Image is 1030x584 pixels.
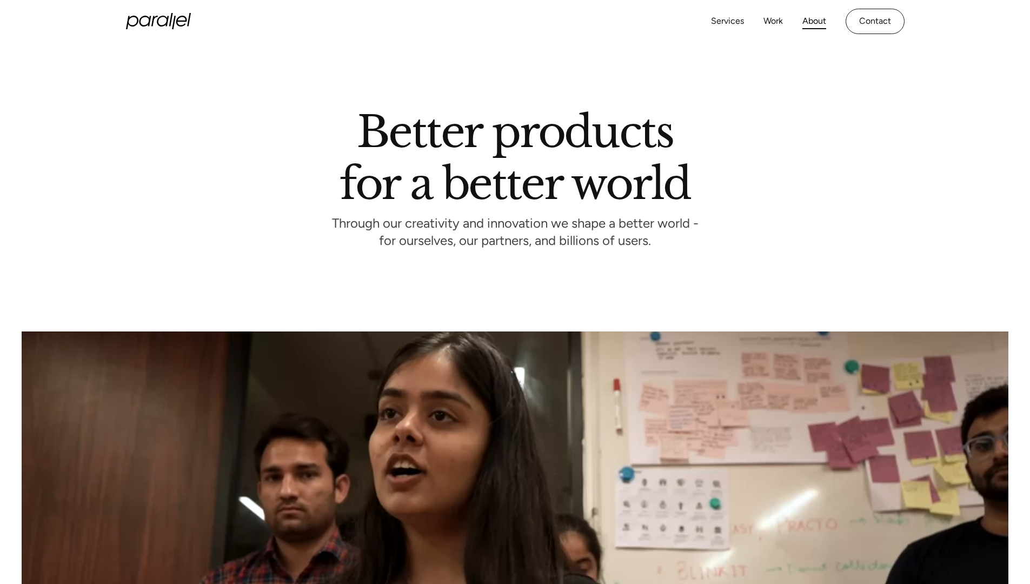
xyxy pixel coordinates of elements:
[332,218,699,248] p: Through our creativity and innovation we shape a better world - for ourselves, our partners, and ...
[340,116,690,200] h1: Better products for a better world
[711,14,744,29] a: Services
[763,14,783,29] a: Work
[126,13,191,29] a: home
[846,9,905,34] a: Contact
[802,14,826,29] a: About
